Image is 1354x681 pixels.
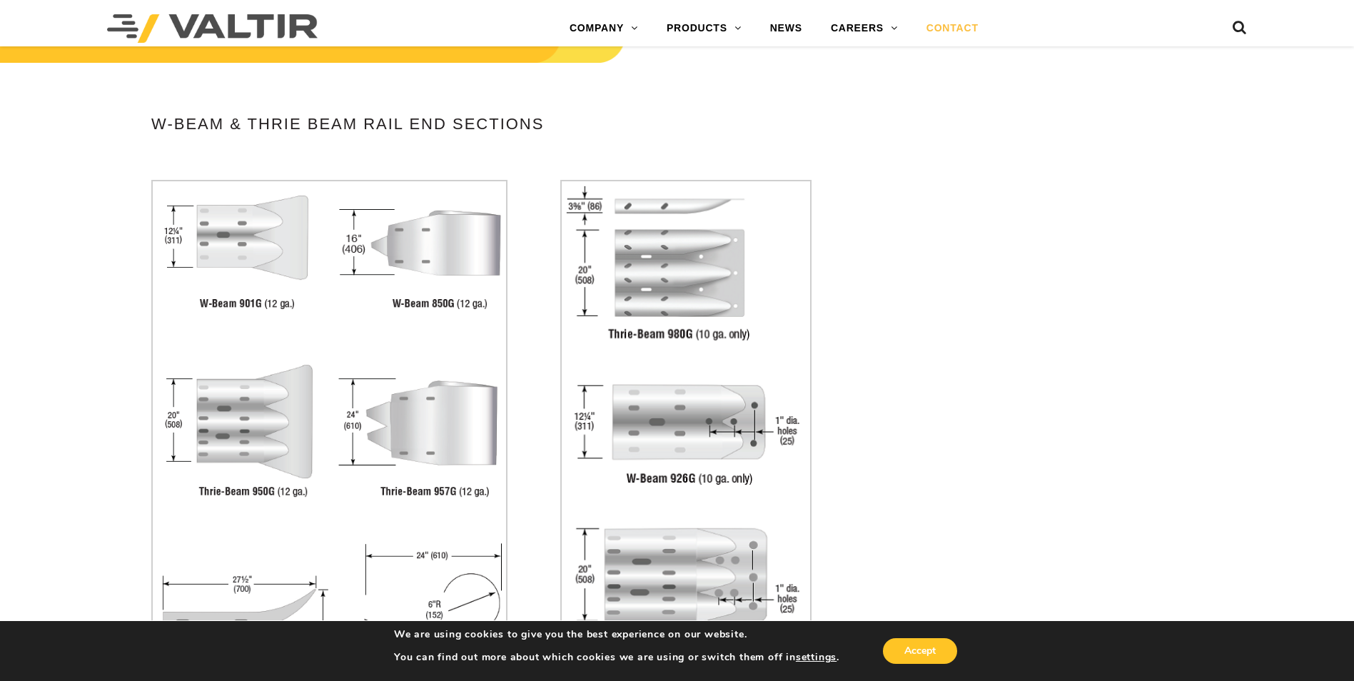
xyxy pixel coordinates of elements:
[151,116,864,133] h4: W-Beam & Thrie Beam Rail End Sections
[555,14,652,43] a: COMPANY
[912,14,993,43] a: CONTACT
[652,14,756,43] a: PRODUCTS
[394,628,839,641] p: We are using cookies to give you the best experience on our website.
[107,14,318,43] img: Valtir
[817,14,912,43] a: CAREERS
[796,651,837,664] button: settings
[883,638,957,664] button: Accept
[394,651,839,664] p: You can find out more about which cookies we are using or switch them off in .
[756,14,817,43] a: NEWS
